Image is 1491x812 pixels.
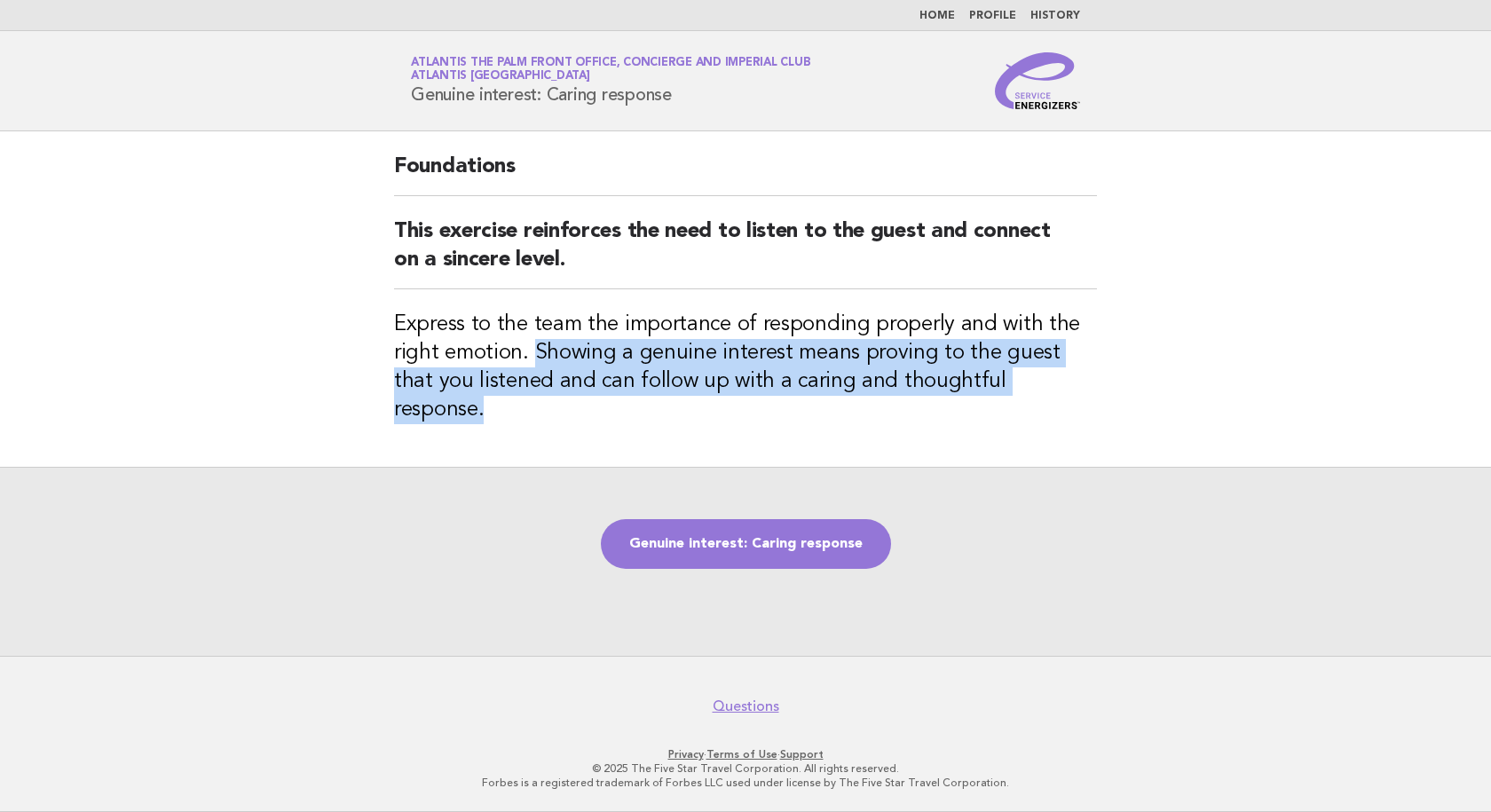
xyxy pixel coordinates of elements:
[411,71,590,83] span: Atlantis [GEOGRAPHIC_DATA]
[411,57,810,82] a: Atlantis The Palm Front Office, Concierge and Imperial ClubAtlantis [GEOGRAPHIC_DATA]
[411,58,810,104] h1: Genuine interest: Caring response
[1030,11,1080,21] a: History
[202,776,1289,790] p: Forbes is a registered trademark of Forbes LLC used under license by The Five Star Travel Corpora...
[202,761,1289,776] p: © 2025 The Five Star Travel Corporation. All rights reserved.
[969,11,1016,21] a: Profile
[202,747,1289,761] p: · ·
[394,153,1097,196] h2: Foundations
[713,698,779,715] a: Questions
[995,52,1080,109] img: Service Energizers
[919,11,955,21] a: Home
[601,519,891,569] a: Genuine interest: Caring response
[394,311,1097,424] h3: Express to the team the importance of responding properly and with the right emotion. Showing a g...
[780,748,824,761] a: Support
[394,217,1097,289] h2: This exercise reinforces the need to listen to the guest and connect on a sincere level.
[706,748,777,761] a: Terms of Use
[668,748,704,761] a: Privacy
